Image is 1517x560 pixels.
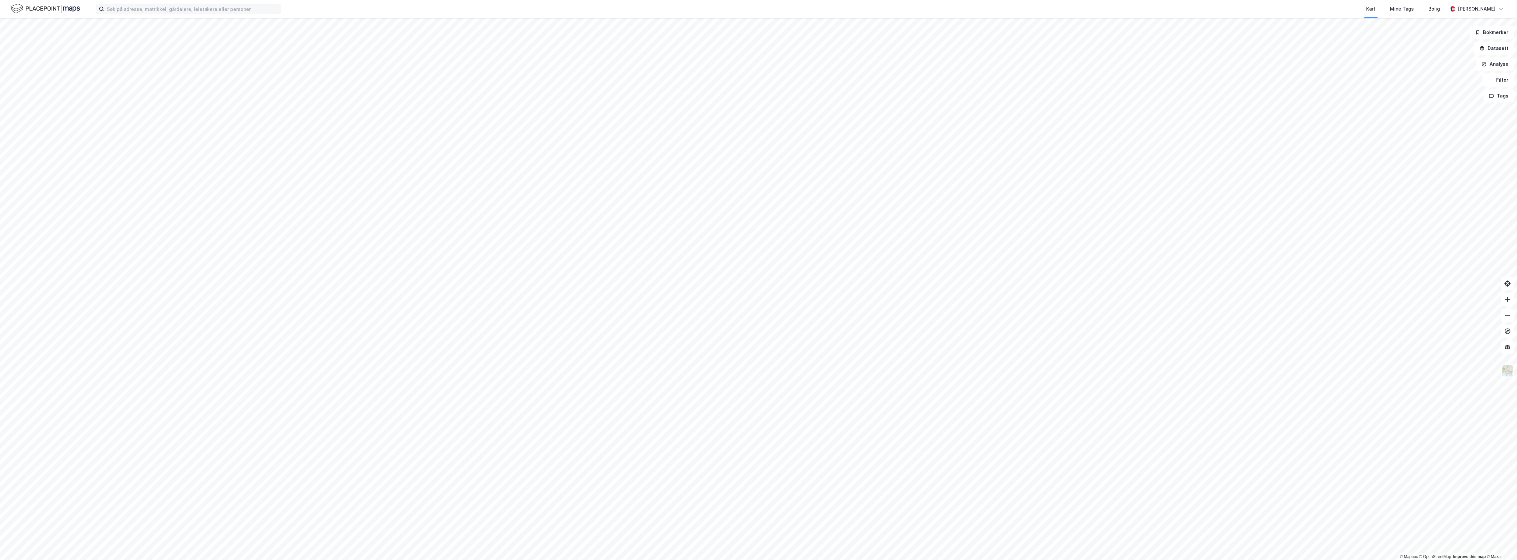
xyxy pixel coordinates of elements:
[1458,5,1496,13] div: [PERSON_NAME]
[1429,5,1440,13] div: Bolig
[11,3,80,15] img: logo.f888ab2527a4732fd821a326f86c7f29.svg
[1390,5,1414,13] div: Mine Tags
[1484,528,1517,560] iframe: Chat Widget
[1366,5,1376,13] div: Kart
[104,4,281,14] input: Søk på adresse, matrikkel, gårdeiere, leietakere eller personer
